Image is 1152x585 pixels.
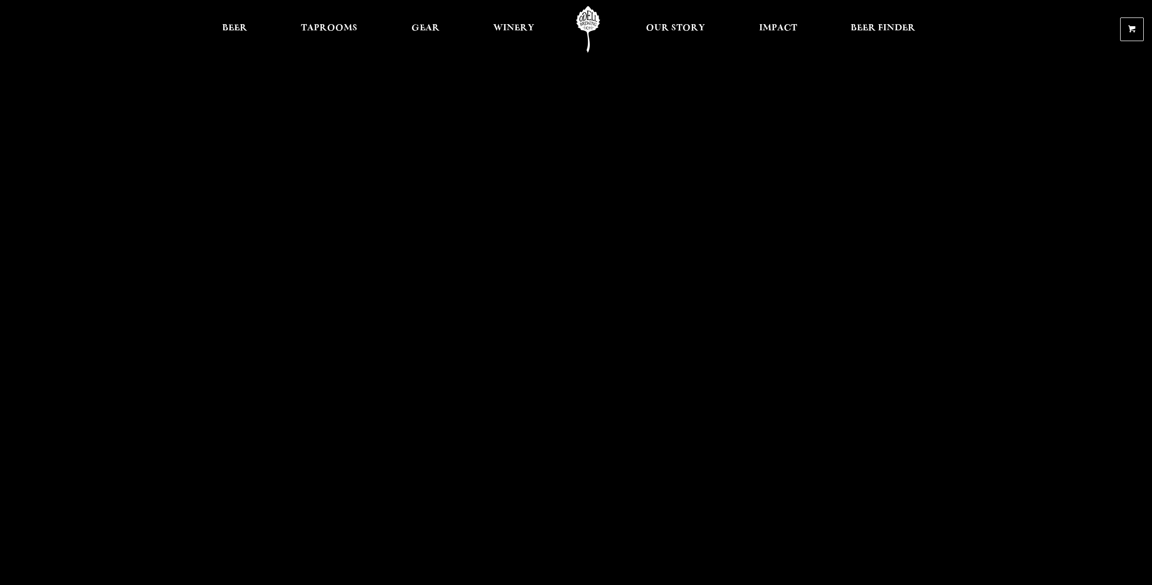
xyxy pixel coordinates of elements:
[844,6,922,52] a: Beer Finder
[301,24,357,32] span: Taprooms
[759,24,797,32] span: Impact
[639,6,712,52] a: Our Story
[646,24,705,32] span: Our Story
[215,6,254,52] a: Beer
[411,24,440,32] span: Gear
[222,24,247,32] span: Beer
[493,24,534,32] span: Winery
[851,24,915,32] span: Beer Finder
[294,6,364,52] a: Taprooms
[487,6,541,52] a: Winery
[405,6,446,52] a: Gear
[752,6,804,52] a: Impact
[569,6,607,52] a: Odell Home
